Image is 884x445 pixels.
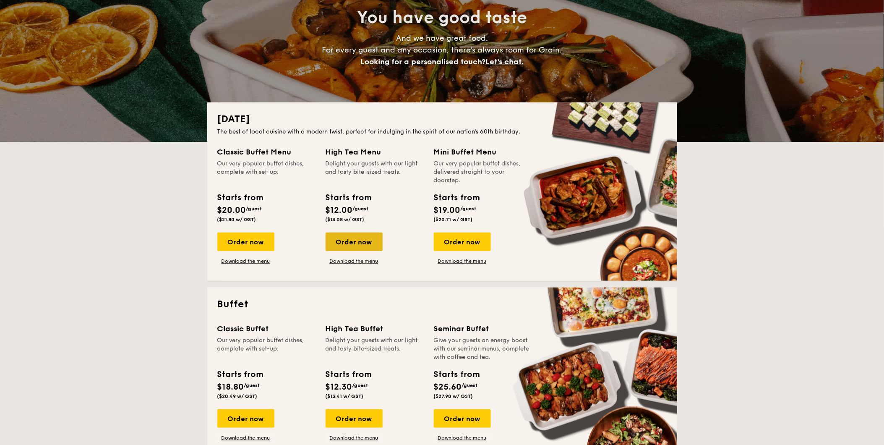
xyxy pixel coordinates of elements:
span: Looking for a personalised touch? [360,57,485,66]
span: Let's chat. [485,57,524,66]
div: Classic Buffet [217,323,316,335]
div: Order now [217,409,274,428]
span: $18.80 [217,382,244,392]
a: Download the menu [434,435,491,441]
div: Delight your guests with our light and tasty bite-sized treats. [326,336,424,361]
h2: [DATE] [217,113,667,126]
span: ($27.90 w/ GST) [434,393,473,399]
div: Order now [434,233,491,251]
span: /guest [352,382,368,388]
a: Download the menu [326,258,383,264]
div: Our very popular buffet dishes, complete with set-up. [217,160,316,185]
span: ($13.08 w/ GST) [326,217,365,222]
div: Starts from [217,368,263,381]
div: Our very popular buffet dishes, complete with set-up. [217,336,316,361]
a: Download the menu [217,435,274,441]
div: Classic Buffet Menu [217,146,316,158]
span: And we have great food. For every guest and any occasion, there’s always room for Grain. [322,34,562,66]
span: ($21.80 w/ GST) [217,217,256,222]
h2: Buffet [217,298,667,311]
span: $12.00 [326,205,353,215]
a: Download the menu [217,258,274,264]
a: Download the menu [434,258,491,264]
span: ($20.71 w/ GST) [434,217,473,222]
span: /guest [462,382,478,388]
span: $19.00 [434,205,461,215]
div: Seminar Buffet [434,323,532,335]
div: Our very popular buffet dishes, delivered straight to your doorstep. [434,160,532,185]
div: Order now [326,233,383,251]
span: ($20.49 w/ GST) [217,393,258,399]
span: /guest [244,382,260,388]
span: /guest [461,206,477,212]
span: /guest [246,206,262,212]
div: Give your guests an energy boost with our seminar menus, complete with coffee and tea. [434,336,532,361]
span: ($13.41 w/ GST) [326,393,364,399]
div: Starts from [434,191,480,204]
div: Order now [326,409,383,428]
div: Starts from [326,368,371,381]
span: $12.30 [326,382,352,392]
div: Order now [217,233,274,251]
div: Starts from [434,368,480,381]
span: /guest [353,206,369,212]
div: Starts from [217,191,263,204]
span: $20.00 [217,205,246,215]
div: Mini Buffet Menu [434,146,532,158]
span: $25.60 [434,382,462,392]
a: Download the menu [326,435,383,441]
div: Delight your guests with our light and tasty bite-sized treats. [326,160,424,185]
div: High Tea Menu [326,146,424,158]
div: Order now [434,409,491,428]
div: The best of local cuisine with a modern twist, perfect for indulging in the spirit of our nation’... [217,128,667,136]
div: High Tea Buffet [326,323,424,335]
span: You have good taste [357,8,527,28]
div: Starts from [326,191,371,204]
